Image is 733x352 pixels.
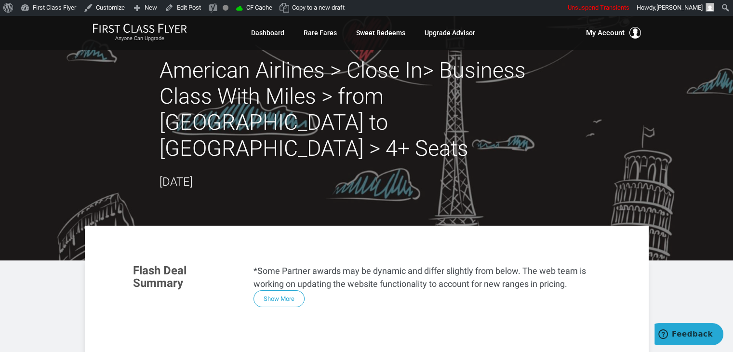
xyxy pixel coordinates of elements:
span: My Account [586,27,625,39]
small: Anyone Can Upgrade [93,35,187,42]
span: [PERSON_NAME] [656,4,703,11]
a: First Class FlyerAnyone Can Upgrade [93,23,187,42]
button: Show More [253,290,305,307]
h3: Flash Deal Summary [133,264,239,290]
a: Upgrade Advisor [425,24,475,41]
img: First Class Flyer [93,23,187,33]
p: *Some Partner awards may be dynamic and differ slightly from below. The web team is working on up... [253,264,600,290]
iframe: Opens a widget where you can find more information [654,323,723,347]
h2: American Airlines > Close In> Business Class With Miles > from [GEOGRAPHIC_DATA] to [GEOGRAPHIC_D... [160,57,574,162]
span: Unsuspend Transients [568,4,629,11]
a: Rare Fares [304,24,337,41]
time: [DATE] [160,175,193,189]
a: Sweet Redeems [356,24,405,41]
button: My Account [586,27,641,39]
a: Dashboard [251,24,284,41]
